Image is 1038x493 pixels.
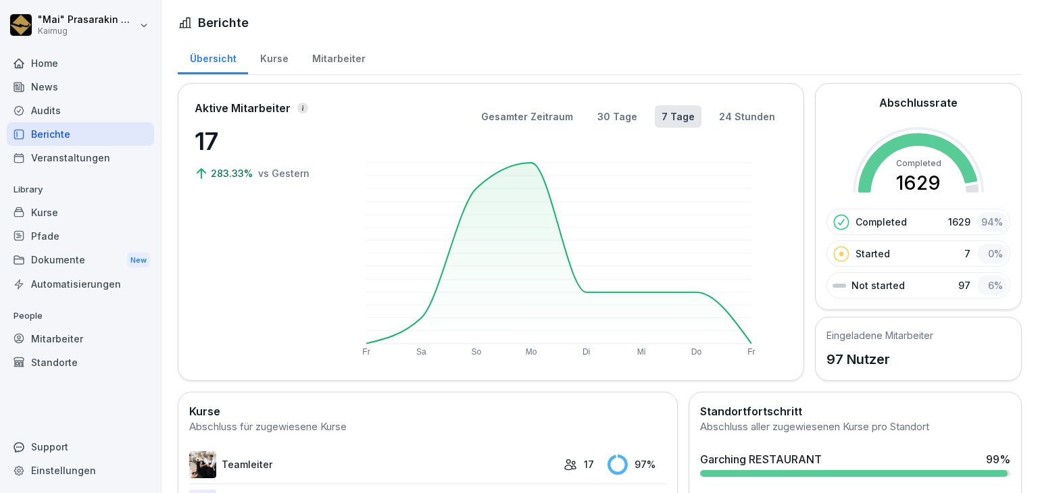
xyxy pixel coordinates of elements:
[700,419,1010,435] div: Abschluss aller zugewiesenen Kurse pro Standort
[472,347,482,357] text: So
[977,276,1007,295] div: 6 %
[300,40,377,74] a: Mitarbeiter
[7,75,154,99] a: News
[248,40,300,74] a: Kurse
[362,347,370,357] text: Fr
[7,459,154,482] a: Einstellungen
[195,123,330,159] p: 17
[695,446,1016,482] a: Garching RESTAURANT99%
[655,105,701,128] button: 7 Tage
[7,305,154,327] p: People
[712,105,782,128] button: 24 Stunden
[851,278,905,292] p: Not started
[948,215,970,229] p: 1629
[189,419,666,435] div: Abschluss für zugewiesene Kurse
[583,347,590,357] text: Di
[964,246,970,261] p: 7
[826,349,933,369] p: 97 Nutzer
[7,272,154,296] a: Automatisierungen
[748,347,756,357] text: Fr
[856,246,890,261] p: Started
[127,253,150,268] div: New
[526,347,537,357] text: Mo
[7,51,154,75] a: Home
[584,457,594,471] p: 17
[977,212,1007,232] div: 94 %
[211,166,255,180] p: 283.33%
[7,248,154,273] a: DokumenteNew
[7,122,154,146] a: Berichte
[7,146,154,170] a: Veranstaltungen
[7,248,154,273] div: Dokumente
[691,347,702,357] text: Do
[7,435,154,459] div: Support
[189,451,557,478] a: Teamleiter
[7,99,154,122] a: Audits
[38,14,137,26] p: "Mai" Prasarakin Natechnanok
[879,95,958,111] h2: Abschlussrate
[7,224,154,248] a: Pfade
[856,215,907,229] p: Completed
[189,403,666,419] h2: Kurse
[637,347,646,357] text: Mi
[178,40,248,74] a: Übersicht
[591,105,644,128] button: 30 Tage
[38,26,137,36] p: Kaimug
[700,451,822,467] div: Garching RESTAURANT
[826,328,933,342] h5: Eingeladene Mitarbeiter
[7,351,154,374] a: Standorte
[7,201,154,224] a: Kurse
[7,179,154,201] p: Library
[416,347,426,357] text: Sa
[258,166,310,180] p: vs Gestern
[195,100,291,116] p: Aktive Mitarbeiter
[977,244,1007,263] div: 0 %
[958,278,970,292] p: 97
[608,455,666,475] div: 97 %
[7,327,154,351] a: Mitarbeiter
[198,14,249,32] h1: Berichte
[986,451,1010,467] div: 99 %
[700,403,1010,419] h2: Standortfortschritt
[474,105,580,128] button: Gesamter Zeitraum
[189,451,216,478] img: pytyph5pk76tu4q1kwztnixg.png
